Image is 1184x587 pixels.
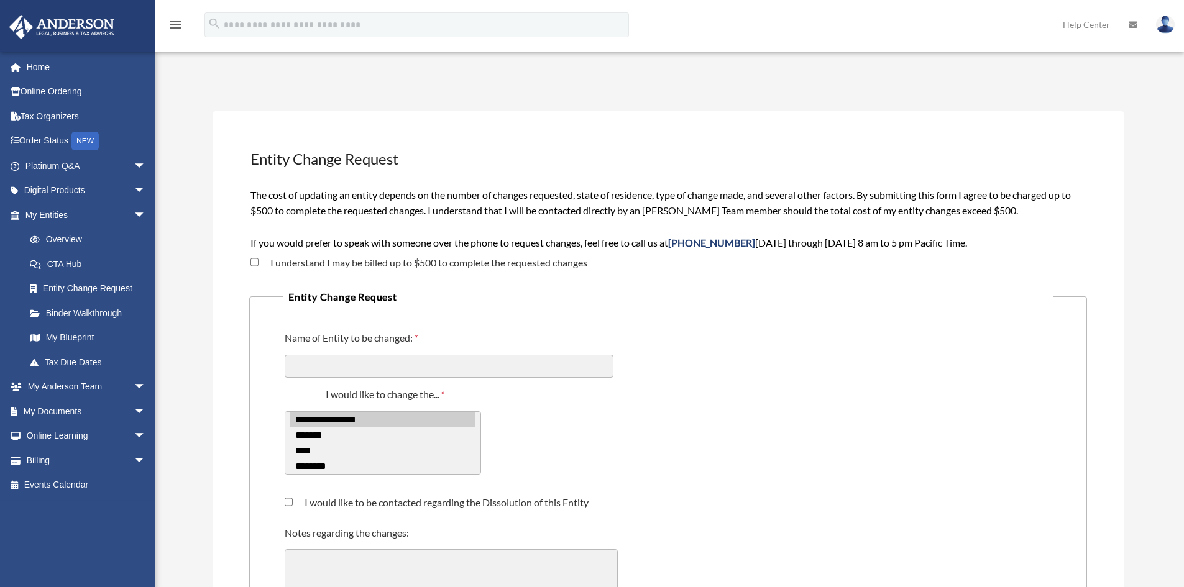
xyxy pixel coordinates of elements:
label: I understand I may be billed up to $500 to complete the requested changes [259,258,587,268]
a: My Entitiesarrow_drop_down [9,202,165,227]
a: My Documentsarrow_drop_down [9,399,165,424]
h3: Entity Change Request [249,147,1087,171]
i: menu [168,17,183,32]
img: User Pic [1156,16,1175,34]
a: Binder Walkthrough [17,301,165,325]
a: My Blueprint [17,325,165,350]
label: Notes regarding the changes: [285,526,412,542]
span: arrow_drop_down [134,448,158,473]
a: CTA Hub [17,252,165,276]
a: Online Ordering [9,80,165,104]
a: Home [9,55,165,80]
a: Events Calendar [9,473,165,498]
a: Order StatusNEW [9,129,165,154]
span: arrow_drop_down [134,424,158,449]
span: arrow_drop_down [134,178,158,204]
div: NEW [71,132,99,150]
label: I would like to be contacted regarding the Dissolution of this Entity [293,498,589,507]
span: arrow_drop_down [134,202,158,228]
legend: Entity Change Request [283,288,1053,306]
a: Billingarrow_drop_down [9,448,165,473]
label: I would like to change the... [285,388,489,404]
img: Anderson Advisors Platinum Portal [6,15,118,39]
a: Overview [17,227,165,252]
a: Tax Organizers [9,104,165,129]
a: Tax Due Dates [17,350,165,375]
a: Digital Productsarrow_drop_down [9,178,165,203]
a: Platinum Q&Aarrow_drop_down [9,153,165,178]
span: The cost of updating an entity depends on the number of changes requested, state of residence, ty... [250,189,1071,248]
a: My Anderson Teamarrow_drop_down [9,375,165,399]
a: Entity Change Request [17,276,158,301]
span: arrow_drop_down [134,153,158,179]
span: [PHONE_NUMBER] [668,237,755,248]
span: arrow_drop_down [134,375,158,400]
a: Online Learningarrow_drop_down [9,424,165,448]
i: search [208,17,221,30]
a: menu [168,22,183,32]
span: arrow_drop_down [134,399,158,424]
label: Name of Entity to be changed: [285,331,421,347]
